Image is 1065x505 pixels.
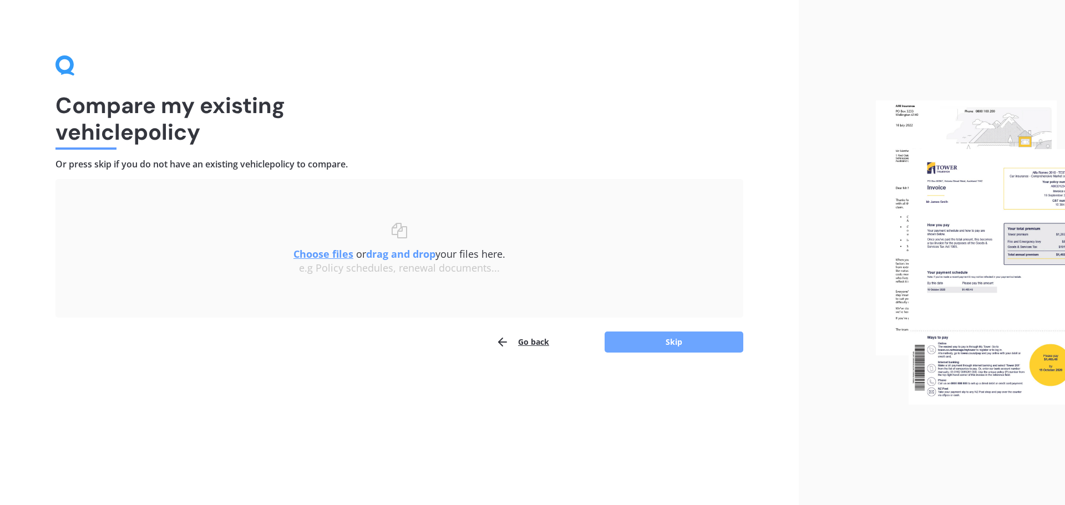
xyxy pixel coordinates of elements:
[293,247,505,261] span: or your files here.
[78,262,721,274] div: e.g Policy schedules, renewal documents...
[293,247,353,261] u: Choose files
[55,92,743,145] h1: Compare my existing vehicle policy
[55,159,743,170] h4: Or press skip if you do not have an existing vehicle policy to compare.
[605,331,743,353] button: Skip
[496,331,549,353] button: Go back
[876,100,1065,405] img: files.webp
[366,247,435,261] b: drag and drop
